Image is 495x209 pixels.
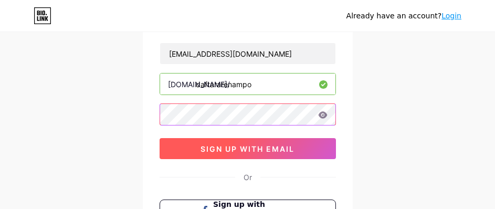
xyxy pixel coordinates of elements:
[160,74,335,95] input: username
[160,138,336,159] button: sign up with email
[346,11,461,22] div: Already have an account?
[441,12,461,20] a: Login
[168,79,230,90] div: [DOMAIN_NAME]/
[201,144,294,153] span: sign up with email
[160,43,335,64] input: Email
[244,172,252,183] div: Or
